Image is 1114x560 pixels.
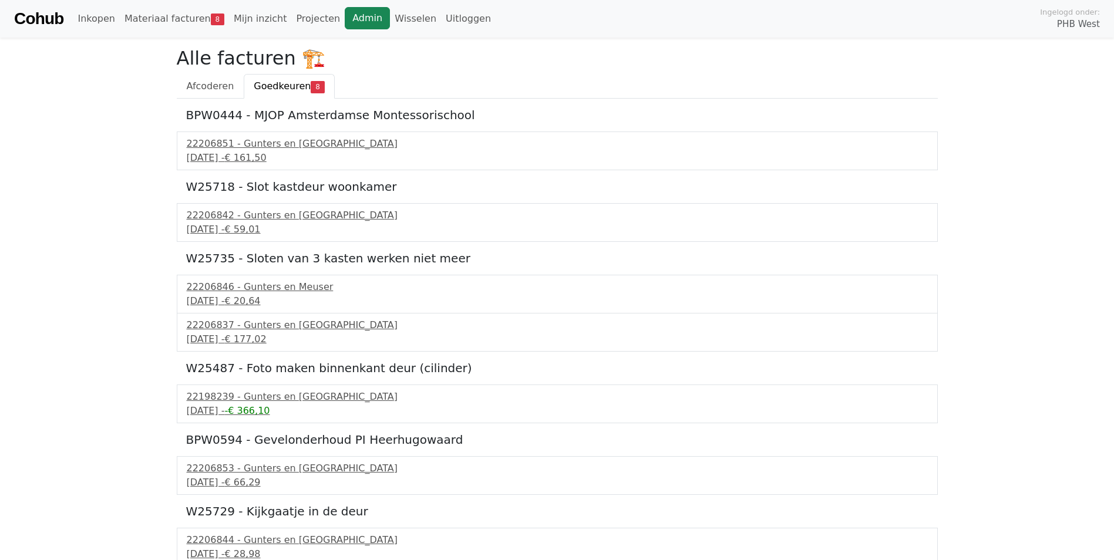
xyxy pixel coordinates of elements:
[186,108,928,122] h5: BPW0444 - MJOP Amsterdamse Montessorischool
[187,461,928,490] a: 22206853 - Gunters en [GEOGRAPHIC_DATA][DATE] -€ 66,29
[187,318,928,332] div: 22206837 - Gunters en [GEOGRAPHIC_DATA]
[187,390,928,404] div: 22198239 - Gunters en [GEOGRAPHIC_DATA]
[254,80,311,92] span: Goedkeuren
[120,7,229,31] a: Materiaal facturen8
[187,208,928,237] a: 22206842 - Gunters en [GEOGRAPHIC_DATA][DATE] -€ 59,01
[390,7,441,31] a: Wisselen
[187,533,928,547] div: 22206844 - Gunters en [GEOGRAPHIC_DATA]
[244,74,334,99] a: Goedkeuren8
[291,7,345,31] a: Projecten
[186,433,928,447] h5: BPW0594 - Gevelonderhoud PI Heerhugowaard
[187,151,928,165] div: [DATE] -
[224,333,266,345] span: € 177,02
[441,7,496,31] a: Uitloggen
[345,7,390,29] a: Admin
[187,332,928,346] div: [DATE] -
[187,222,928,237] div: [DATE] -
[187,318,928,346] a: 22206837 - Gunters en [GEOGRAPHIC_DATA][DATE] -€ 177,02
[186,361,928,375] h5: W25487 - Foto maken binnenkant deur (cilinder)
[187,208,928,222] div: 22206842 - Gunters en [GEOGRAPHIC_DATA]
[229,7,292,31] a: Mijn inzicht
[211,14,224,25] span: 8
[187,294,928,308] div: [DATE] -
[224,477,260,488] span: € 66,29
[187,280,928,308] a: 22206846 - Gunters en Meuser[DATE] -€ 20,64
[177,74,244,99] a: Afcoderen
[187,137,928,151] div: 22206851 - Gunters en [GEOGRAPHIC_DATA]
[186,504,928,518] h5: W25729 - Kijkgaatje in de deur
[1057,18,1100,31] span: PHB West
[187,404,928,418] div: [DATE] -
[224,548,260,559] span: € 28,98
[224,405,270,416] span: -€ 366,10
[187,461,928,475] div: 22206853 - Gunters en [GEOGRAPHIC_DATA]
[224,295,260,306] span: € 20,64
[187,80,234,92] span: Afcoderen
[1040,6,1100,18] span: Ingelogd onder:
[186,180,928,194] h5: W25718 - Slot kastdeur woonkamer
[177,47,938,69] h2: Alle facturen 🏗️
[14,5,63,33] a: Cohub
[186,251,928,265] h5: W25735 - Sloten van 3 kasten werken niet meer
[224,152,266,163] span: € 161,50
[187,280,928,294] div: 22206846 - Gunters en Meuser
[187,475,928,490] div: [DATE] -
[187,390,928,418] a: 22198239 - Gunters en [GEOGRAPHIC_DATA][DATE] --€ 366,10
[73,7,119,31] a: Inkopen
[187,137,928,165] a: 22206851 - Gunters en [GEOGRAPHIC_DATA][DATE] -€ 161,50
[311,81,324,93] span: 8
[224,224,260,235] span: € 59,01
